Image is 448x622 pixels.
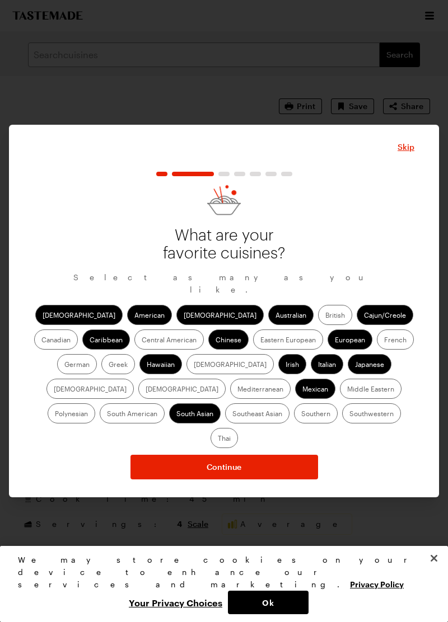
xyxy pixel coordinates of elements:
[357,305,413,325] label: Cajun/Creole
[157,227,291,262] p: What are your favorite cuisines?
[82,329,130,350] label: Caribbean
[348,354,391,374] label: Japanese
[208,329,249,350] label: Chinese
[278,354,306,374] label: Irish
[377,329,414,350] label: French
[130,455,318,479] button: NextStepButton
[318,305,352,325] label: British
[350,578,404,589] a: More information about your privacy, opens in a new tab
[328,329,372,350] label: European
[311,354,343,374] label: Italian
[35,305,123,325] label: [DEMOGRAPHIC_DATA]
[134,329,204,350] label: Central American
[186,354,274,374] label: [DEMOGRAPHIC_DATA]
[123,591,228,614] button: Your Privacy Choices
[127,305,172,325] label: American
[228,591,309,614] button: Ok
[230,379,291,399] label: Mediterranean
[422,546,446,571] button: Close
[138,379,226,399] label: [DEMOGRAPHIC_DATA]
[295,379,335,399] label: Mexican
[101,354,135,374] label: Greek
[46,379,134,399] label: [DEMOGRAPHIC_DATA]
[57,354,97,374] label: German
[18,554,421,591] div: We may store cookies on your device to enhance our services and marketing.
[139,354,182,374] label: Hawaiian
[169,403,221,423] label: South Asian
[342,403,401,423] label: Southwestern
[100,403,165,423] label: South American
[398,142,414,153] button: Close
[48,403,95,423] label: Polynesian
[225,403,290,423] label: Southeast Asian
[340,379,402,399] label: Middle Eastern
[294,403,338,423] label: Southern
[253,329,323,350] label: Eastern European
[211,428,238,448] label: Thai
[34,271,414,296] p: Select as many as you like.
[176,305,264,325] label: [DEMOGRAPHIC_DATA]
[18,554,421,614] div: Privacy
[34,329,78,350] label: Canadian
[268,305,314,325] label: Australian
[398,142,414,153] span: Skip
[207,461,241,473] span: Continue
